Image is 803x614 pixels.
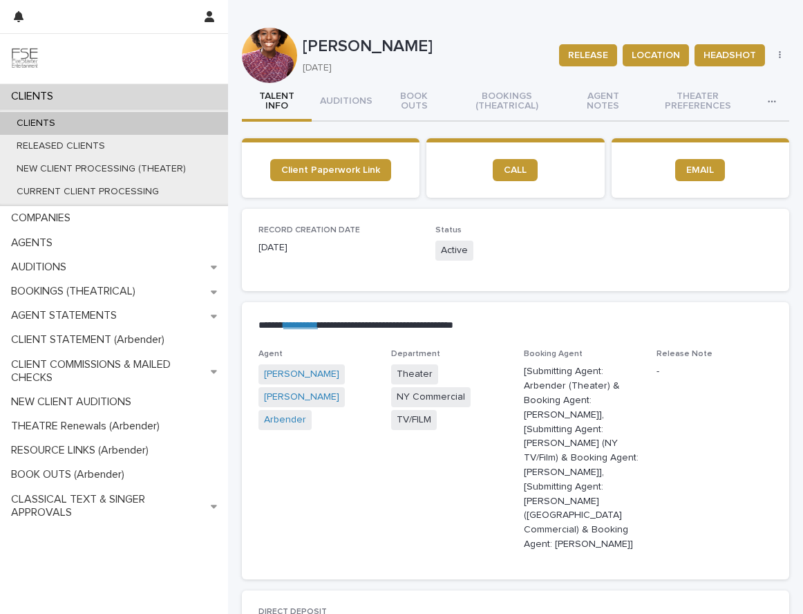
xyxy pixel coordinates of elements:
span: Booking Agent [524,350,583,358]
a: Arbender [264,413,306,427]
span: RECORD CREATION DATE [258,226,360,234]
p: [Submitting Agent: Arbender (Theater) & Booking Agent: [PERSON_NAME]], [Submitting Agent: [PERSON... [524,364,640,551]
p: [PERSON_NAME] [303,37,548,57]
p: RESOURCE LINKS (Arbender) [6,444,160,457]
button: THEATER PREFERENCES [641,83,755,122]
p: BOOKINGS (THEATRICAL) [6,285,147,298]
button: RELEASE [559,44,617,66]
span: RELEASE [568,48,608,62]
a: CALL [493,159,538,181]
p: [DATE] [258,241,419,255]
p: CLIENT STATEMENT (Arbender) [6,333,176,346]
span: Release Note [656,350,712,358]
button: LOCATION [623,44,689,66]
span: NY Commercial [391,387,471,407]
span: Agent [258,350,283,358]
img: 9JgRvJ3ETPGCJDhvPVA5 [11,45,39,73]
span: Theater [391,364,438,384]
p: BOOK OUTS (Arbender) [6,468,135,481]
p: - [656,364,773,379]
p: CLIENTS [6,90,64,103]
p: CLASSICAL TEXT & SINGER APPROVALS [6,493,211,519]
button: AUDITIONS [312,83,381,122]
span: HEADSHOT [703,48,756,62]
p: RELEASED CLIENTS [6,140,116,152]
p: AGENT STATEMENTS [6,309,128,322]
p: CLIENT COMMISSIONS & MAILED CHECKS [6,358,211,384]
span: Department [391,350,440,358]
p: NEW CLIENT AUDITIONS [6,396,142,409]
span: EMAIL [686,165,714,175]
p: THEATRE Renewals (Arbender) [6,420,171,433]
span: Active [435,241,473,261]
a: [PERSON_NAME] [264,367,339,382]
p: [DATE] [303,62,542,74]
p: AGENTS [6,236,64,250]
button: HEADSHOT [695,44,765,66]
p: COMPANIES [6,212,82,225]
span: TV/FILM [391,410,437,430]
a: EMAIL [675,159,725,181]
button: BOOKINGS (THEATRICAL) [448,83,566,122]
span: Client Paperwork Link [281,165,380,175]
a: [PERSON_NAME] [264,390,339,404]
p: AUDITIONS [6,261,77,274]
span: CALL [504,165,527,175]
span: Status [435,226,462,234]
a: Client Paperwork Link [270,159,391,181]
button: BOOK OUTS [381,83,448,122]
p: CURRENT CLIENT PROCESSING [6,186,170,198]
button: AGENT NOTES [566,83,641,122]
button: TALENT INFO [242,83,312,122]
p: CLIENTS [6,118,66,129]
span: LOCATION [632,48,680,62]
p: NEW CLIENT PROCESSING (THEATER) [6,163,197,175]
